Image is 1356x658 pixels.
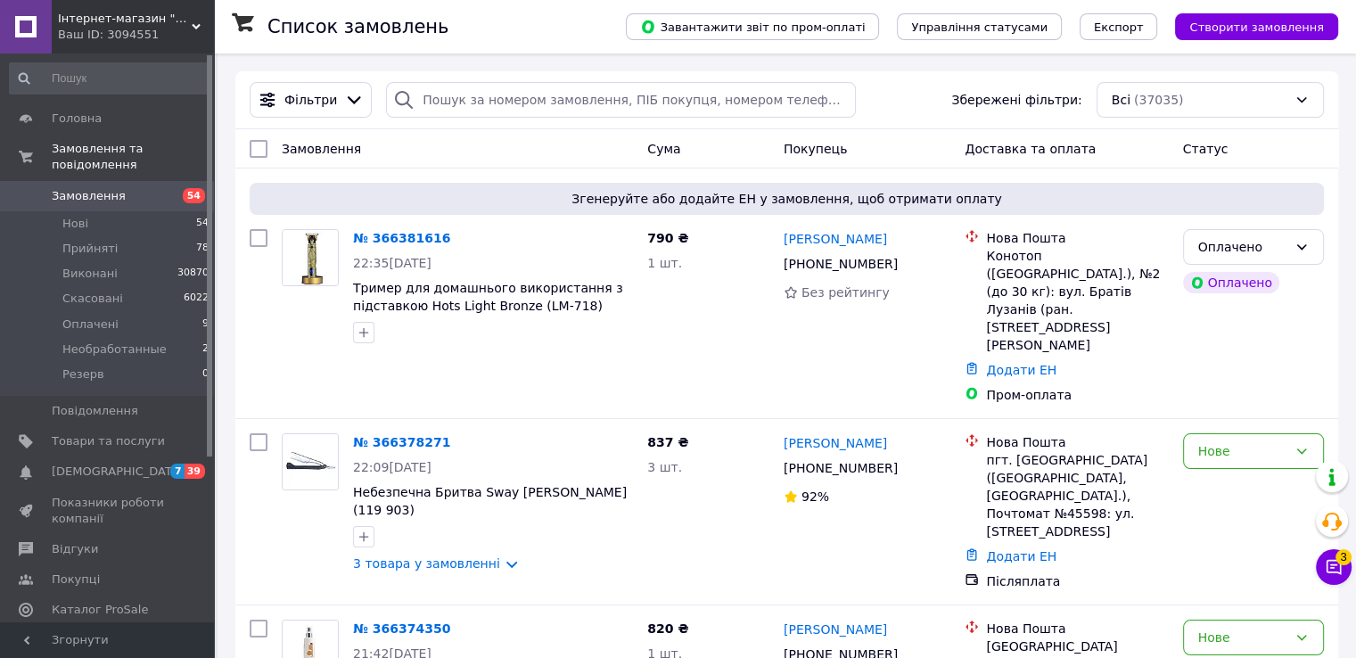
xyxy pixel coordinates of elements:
button: Завантажити звіт по пром-оплаті [626,13,879,40]
span: Збережені фільтри: [951,91,1081,109]
span: Згенеруйте або додайте ЕН у замовлення, щоб отримати оплату [257,190,1317,208]
div: пгт. [GEOGRAPHIC_DATA] ([GEOGRAPHIC_DATA], [GEOGRAPHIC_DATA].), Почтомат №45598: ул. [STREET_ADDR... [986,451,1168,540]
a: Фото товару [282,229,339,286]
span: Необработанные [62,341,167,358]
span: Створити замовлення [1189,21,1324,34]
span: Замовлення [282,142,361,156]
button: Створити замовлення [1175,13,1338,40]
div: Нове [1198,628,1287,647]
span: 54 [183,188,205,203]
a: № 366381616 [353,231,450,245]
a: Небезпечна Бритва Sway [PERSON_NAME] (119 903) [353,485,627,517]
div: Нова Пошта [986,433,1168,451]
span: Покупець [784,142,847,156]
span: 22:35[DATE] [353,256,431,270]
span: Всі [1112,91,1130,109]
span: Показники роботи компанії [52,495,165,527]
span: Товари та послуги [52,433,165,449]
span: 1 шт. [647,256,682,270]
button: Чат з покупцем3 [1316,549,1352,585]
a: Фото товару [282,433,339,490]
span: 2 [202,341,209,358]
span: 837 ₴ [647,435,688,449]
span: 54 [196,216,209,232]
div: Післяплата [986,572,1168,590]
a: Додати ЕН [986,549,1056,563]
span: 790 ₴ [647,231,688,245]
span: (37035) [1134,93,1183,107]
span: 9 [202,317,209,333]
span: Нові [62,216,88,232]
span: Головна [52,111,102,127]
span: 30870 [177,266,209,282]
h1: Список замовлень [267,16,448,37]
span: 6022 [184,291,209,307]
span: Управління статусами [911,21,1048,34]
span: Скасовані [62,291,123,307]
span: 78 [196,241,209,257]
span: Без рейтингу [801,285,890,300]
div: Пром-оплата [986,386,1168,404]
span: 0 [202,366,209,382]
span: 7 [170,464,185,479]
div: Оплачено [1198,237,1287,257]
input: Пошук [9,62,210,95]
span: 3 шт. [647,460,682,474]
div: Нова Пошта [986,229,1168,247]
span: Каталог ProSale [52,602,148,618]
img: Фото товару [283,230,338,285]
input: Пошук за номером замовлення, ПІБ покупця, номером телефону, Email, номером накладної [386,82,856,118]
div: Оплачено [1183,272,1279,293]
span: 3 [1335,549,1352,565]
span: 22:09[DATE] [353,460,431,474]
a: [PERSON_NAME] [784,621,887,638]
span: 92% [801,489,829,504]
a: 3 товара у замовленні [353,556,500,571]
span: [PHONE_NUMBER] [784,257,898,271]
span: Інтернет-магазин "Злий Стиліст" [58,11,192,27]
span: Покупці [52,572,100,588]
span: Замовлення та повідомлення [52,141,214,173]
button: Управління статусами [897,13,1062,40]
div: Конотоп ([GEOGRAPHIC_DATA].), №2 (до 30 кг): вул. Братів Лузанів (ран. [STREET_ADDRESS][PERSON_NAME] [986,247,1168,354]
span: [PHONE_NUMBER] [784,461,898,475]
span: Прийняті [62,241,118,257]
div: Нове [1198,441,1287,461]
span: 39 [185,464,205,479]
span: Замовлення [52,188,126,204]
a: № 366378271 [353,435,450,449]
a: [PERSON_NAME] [784,230,887,248]
span: Статус [1183,142,1229,156]
img: Фото товару [283,434,338,489]
button: Експорт [1080,13,1158,40]
span: Оплачені [62,317,119,333]
a: [PERSON_NAME] [784,434,887,452]
span: Експорт [1094,21,1144,34]
span: Cума [647,142,680,156]
div: Ваш ID: 3094551 [58,27,214,43]
a: Створити замовлення [1157,19,1338,33]
span: Фільтри [284,91,337,109]
a: Тример для домашнього використання з підставкою Hots Light Bronze (LM-718) [353,281,623,313]
span: Повідомлення [52,403,138,419]
span: [DEMOGRAPHIC_DATA] [52,464,184,480]
span: Відгуки [52,541,98,557]
span: Доставка та оплата [965,142,1096,156]
span: 820 ₴ [647,621,688,636]
span: Виконані [62,266,118,282]
span: Резерв [62,366,104,382]
span: Завантажити звіт по пром-оплаті [640,19,865,35]
a: № 366374350 [353,621,450,636]
div: Нова Пошта [986,620,1168,637]
a: Додати ЕН [986,363,1056,377]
